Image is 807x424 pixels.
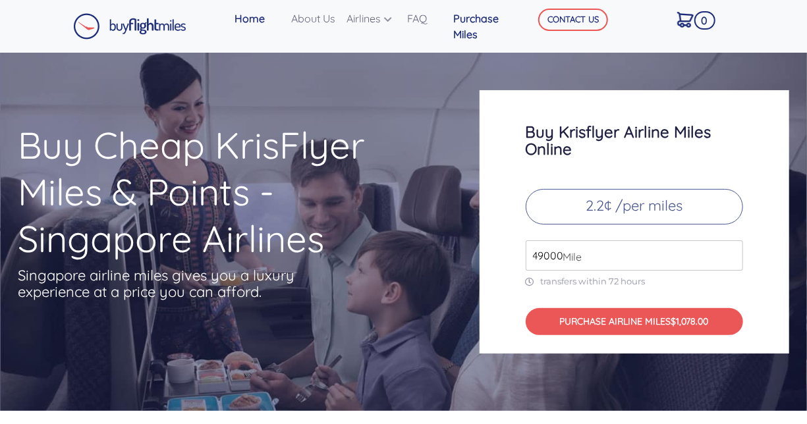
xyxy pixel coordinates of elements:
[341,5,402,32] a: Airlines
[526,276,743,287] p: transfers within 72 hours
[448,5,520,47] a: Purchase Miles
[286,5,341,32] a: About Us
[18,267,315,300] p: Singapore airline miles gives you a luxury experience at a price you can afford.
[671,315,709,327] span: $1,078.00
[526,308,743,335] button: PURCHASE AIRLINE MILES$1,078.00
[677,12,694,28] img: Cart
[18,122,428,262] h1: Buy Cheap KrisFlyer Miles & Points - Singapore Airlines
[73,13,186,40] img: Buy Flight Miles Logo
[402,5,448,32] a: FAQ
[672,5,712,33] a: 0
[526,189,743,225] p: 2.2¢ /per miles
[694,11,715,30] span: 0
[526,123,743,157] h3: Buy Krisflyer Airline Miles Online
[556,249,582,265] span: Mile
[229,5,286,32] a: Home
[538,9,608,31] button: CONTACT US
[73,10,186,43] a: Buy Flight Miles Logo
